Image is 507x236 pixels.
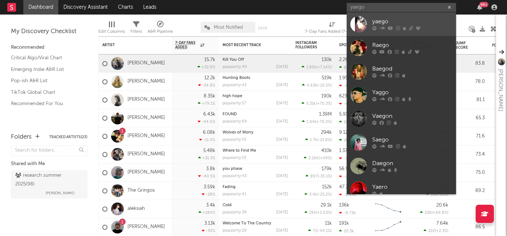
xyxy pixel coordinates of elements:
[317,211,331,215] span: +2.63 %
[479,2,488,7] div: 99 +
[127,115,165,121] a: [PERSON_NAME]
[11,54,80,62] a: Critical Algo/Viral Chart
[214,25,243,30] span: Most Notified
[347,60,456,83] a: Baegod
[223,167,288,171] div: you phase
[339,43,394,47] div: Spotify Monthly Listeners
[339,130,352,135] div: 9.12M
[321,148,332,153] div: 410k
[302,101,332,106] div: ( )
[11,160,87,168] div: Shared with Me
[276,120,288,124] div: [DATE]
[206,167,215,171] div: 3.8k
[456,205,485,213] div: 81.2
[347,107,456,131] a: Vaegon
[223,138,246,142] div: popularity: 53
[202,228,215,233] div: -34 %
[276,192,288,196] div: [DATE]
[276,65,288,69] div: [DATE]
[198,83,215,88] div: -34.8 %
[304,210,332,215] div: ( )
[306,174,332,179] div: ( )
[295,41,321,49] div: Instagram Followers
[127,224,165,230] a: [PERSON_NAME]
[276,174,288,178] div: [DATE]
[148,27,173,36] div: A&R Pipeline
[223,203,232,207] a: Cold
[318,229,331,233] span: -44.1 %
[223,192,246,196] div: popularity: 41
[223,167,242,171] a: you phase
[431,193,437,197] span: 192
[372,112,452,121] div: Vaegon
[347,83,456,107] a: Yaggo
[11,145,87,156] input: Search for folders...
[98,18,125,39] div: Edit Columns
[175,41,199,49] span: 7-Day Fans Added
[347,12,456,36] a: yaego
[456,77,485,86] div: 78.0
[223,94,242,98] a: high hope
[302,65,332,69] div: ( )
[439,193,447,197] span: -21 %
[223,174,247,178] div: popularity: 43
[11,133,32,141] div: Folders
[339,167,351,171] div: 56.9k
[276,83,288,87] div: [DATE]
[477,4,482,10] button: 99+
[339,65,355,70] div: 89.6k
[322,167,332,171] div: 179k
[372,88,452,97] div: Yaggo
[307,120,317,124] span: 1.64k
[223,112,237,116] a: FOUND
[223,94,288,98] div: high hope
[428,229,435,233] span: 222
[15,171,81,189] div: research summer 2025 ( 98 )
[322,76,332,80] div: 519k
[11,43,87,52] div: Recommended
[456,187,485,195] div: 89.2
[198,174,215,179] div: -40.5 %
[372,41,452,50] div: Raego
[456,168,485,177] div: 75.0
[204,221,215,226] div: 3.13k
[223,76,250,80] a: Hunting Boots
[204,185,215,189] div: 3.59k
[203,112,215,117] div: 6.43k
[347,154,456,178] a: Daegon
[321,203,332,208] div: 29.1k
[436,229,447,233] span: +2.3 %
[223,120,247,124] div: popularity: 69
[223,149,288,153] div: Where to Find Me
[309,211,316,215] span: 195
[11,100,80,108] a: Recommended For You
[424,228,448,233] div: ( )
[204,57,215,62] div: 15.7k
[11,170,87,199] a: research summer 2025(98)[PERSON_NAME]
[202,192,215,197] div: -28 %
[223,221,271,225] a: Welcome To The Country
[425,211,432,215] span: 236
[456,150,485,159] div: 73.4
[372,183,452,192] div: Yaero
[456,132,485,141] div: 71.6
[433,211,447,215] span: +69.8 %
[130,18,142,39] div: Filters
[372,200,405,218] svg: Chart title
[318,84,331,88] span: -25.5 %
[347,178,456,201] a: Yaero
[317,65,331,69] span: +7.14 %
[148,18,173,39] div: A&R Pipeline
[223,156,246,160] div: popularity: 53
[127,151,165,157] a: [PERSON_NAME]
[339,94,350,99] div: 623k
[456,41,474,50] div: Jump Score
[305,18,359,39] div: 7-Day Fans Added (7-Day Fans Added)
[203,148,215,153] div: 5.48k
[456,223,485,232] div: 86.5
[372,136,452,144] div: Saego
[127,188,155,194] a: The Gringos
[102,43,157,47] div: Artist
[223,83,247,87] div: popularity: 43
[223,112,288,116] div: FOUND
